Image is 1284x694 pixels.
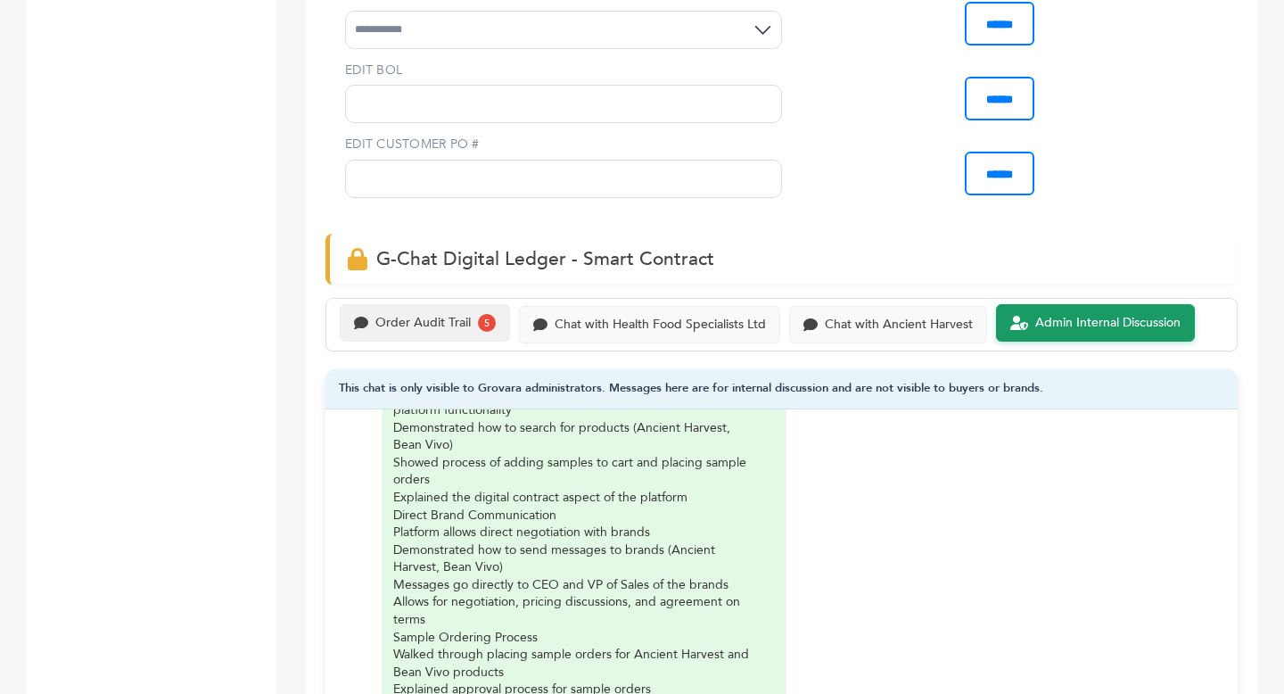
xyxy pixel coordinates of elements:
div: 5 [478,314,496,332]
label: EDIT BOL [345,62,782,79]
span: G-Chat Digital Ledger - Smart Contract [376,246,714,272]
div: Admin Internal Discussion [1035,316,1181,331]
div: Order Audit Trail [375,316,471,331]
div: Chat with Health Food Specialists Ltd [555,318,766,333]
div: Chat with Ancient Harvest [825,318,973,333]
div: This chat is only visible to Grovara administrators. Messages here are for internal discussion an... [325,369,1238,409]
label: EDIT CUSTOMER PO # [345,136,782,153]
